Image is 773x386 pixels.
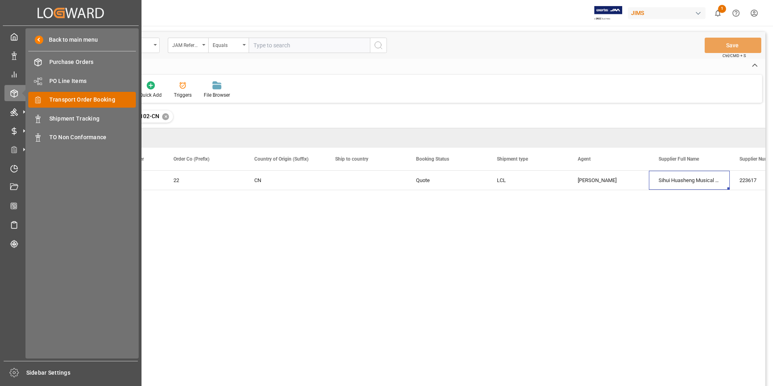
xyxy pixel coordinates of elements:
a: Shipment Tracking [28,110,136,126]
span: Supplier Full Name [659,156,699,162]
button: Help Center [727,4,745,22]
div: File Browser [204,91,230,99]
span: Shipment type [497,156,528,162]
a: Transport Order Booking [28,92,136,108]
div: Sihui Huasheng Musical Instruments Co.- [649,171,730,190]
div: ✕ [162,113,169,120]
a: Timeslot Management V2 [4,160,137,176]
a: CO2 Calculator [4,198,137,214]
div: Quick Add [139,91,162,99]
span: Agent [578,156,591,162]
span: Purchase Orders [49,58,136,66]
a: Tracking Shipment [4,235,137,251]
button: open menu [168,38,208,53]
span: Order Co (Prefix) [173,156,209,162]
div: CN [254,171,316,190]
span: PO Line Items [49,77,136,85]
button: open menu [208,38,249,53]
span: 22-11102-CN [125,113,159,119]
span: Sidebar Settings [26,369,138,377]
a: Sailing Schedules [4,217,137,233]
input: Type to search [249,38,370,53]
a: PO Line Items [28,73,136,89]
a: Purchase Orders [28,54,136,70]
a: Document Management [4,179,137,195]
button: show 1 new notifications [709,4,727,22]
span: Ship to country [335,156,368,162]
a: TO Non Conformance [28,129,136,145]
div: Quote [416,171,477,190]
div: [PERSON_NAME] [578,171,639,190]
button: search button [370,38,387,53]
span: Shipment Tracking [49,115,136,123]
a: My Cockpit [4,29,137,45]
div: 22 [173,171,235,190]
span: Country of Origin (Suffix) [254,156,308,162]
span: Transport Order Booking [49,95,136,104]
img: Exertis%20JAM%20-%20Email%20Logo.jpg_1722504956.jpg [594,6,622,20]
div: LCL [497,171,558,190]
span: TO Non Conformance [49,133,136,142]
div: JIMS [628,7,705,19]
a: My Reports [4,66,137,82]
div: Triggers [174,91,192,99]
span: Back to main menu [43,36,98,44]
div: JAM Reference Number [172,40,200,49]
button: JIMS [628,5,709,21]
span: 1 [718,5,726,13]
span: Ctrl/CMD + S [722,53,746,59]
a: Data Management [4,47,137,63]
span: Booking Status [416,156,449,162]
button: Save [705,38,761,53]
div: Equals [213,40,240,49]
